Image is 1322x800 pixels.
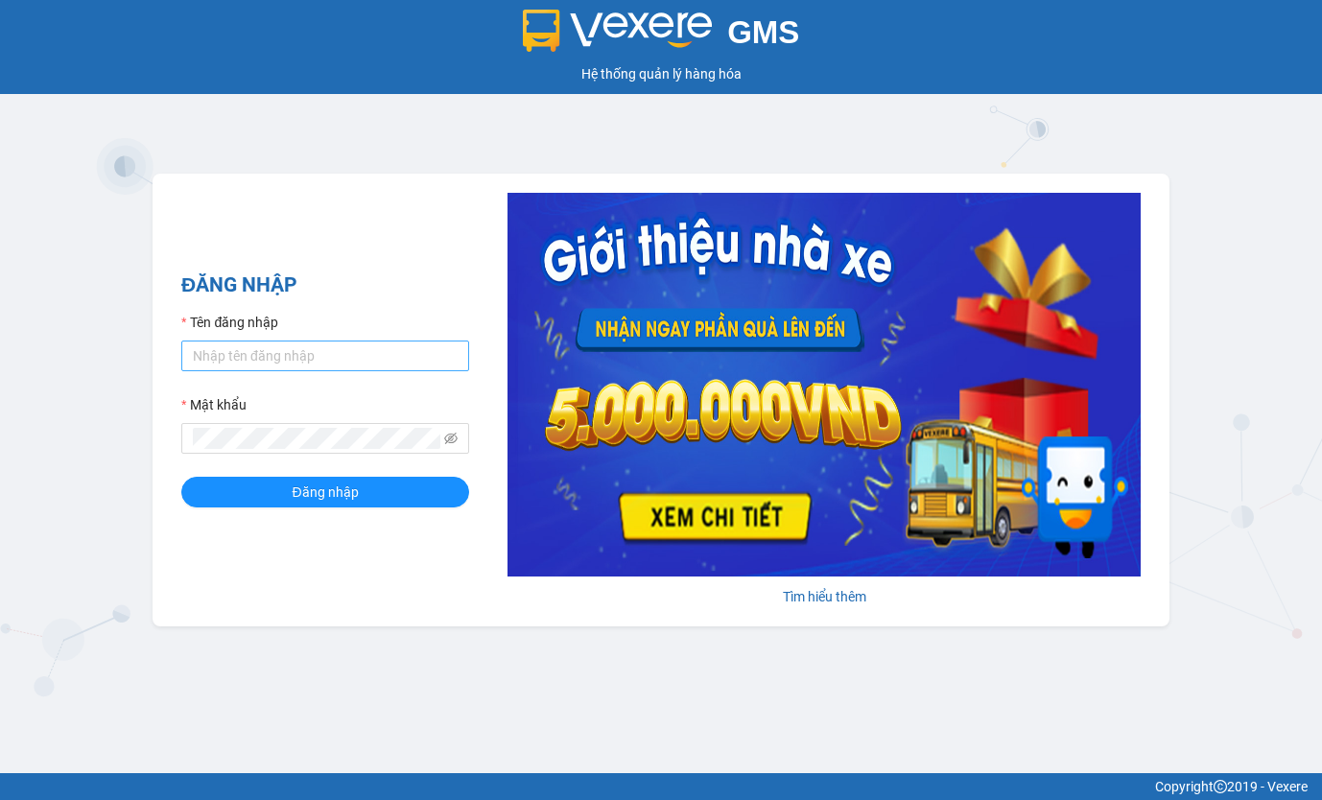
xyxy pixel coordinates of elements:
[181,312,278,333] label: Tên đăng nhập
[508,586,1141,607] div: Tìm hiểu thêm
[444,432,458,445] span: eye-invisible
[181,341,469,371] input: Tên đăng nhập
[1214,780,1227,793] span: copyright
[292,482,358,503] span: Đăng nhập
[523,10,713,52] img: logo 2
[727,14,799,50] span: GMS
[181,477,469,507] button: Đăng nhập
[523,29,800,44] a: GMS
[14,776,1308,797] div: Copyright 2019 - Vexere
[193,428,440,449] input: Mật khẩu
[181,394,247,415] label: Mật khẩu
[508,193,1141,576] img: banner-0
[5,63,1317,84] div: Hệ thống quản lý hàng hóa
[181,270,469,301] h2: ĐĂNG NHẬP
